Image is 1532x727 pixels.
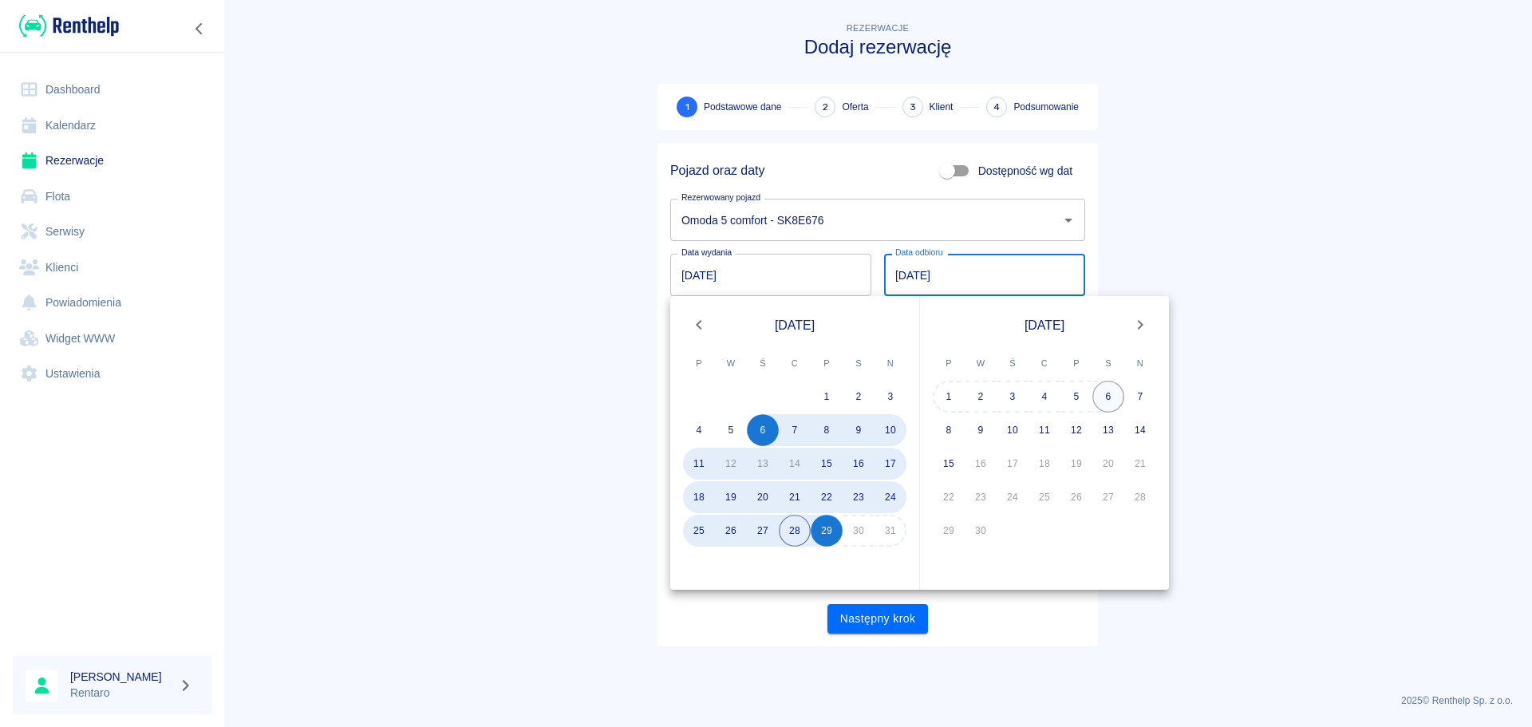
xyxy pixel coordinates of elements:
h5: Pojazd oraz daty [670,163,764,179]
input: DD.MM.YYYY [670,254,871,296]
button: 4 [683,414,715,446]
a: Dashboard [13,72,211,108]
a: Widget WWW [13,321,211,357]
a: Kalendarz [13,108,211,144]
a: Rezerwacje [13,143,211,179]
button: 2 [843,381,875,413]
span: Rezerwacje [847,23,909,33]
button: 24 [875,481,906,513]
button: 1 [933,381,965,413]
p: Rentaro [70,685,172,701]
button: 9 [843,414,875,446]
span: sobota [1094,347,1123,379]
button: 8 [811,414,843,446]
button: 23 [843,481,875,513]
button: Zwiń nawigację [188,18,211,39]
a: Serwisy [13,214,211,250]
button: 15 [933,448,965,480]
button: 26 [715,515,747,547]
a: Renthelp logo [13,13,119,39]
button: 14 [1124,414,1156,446]
button: 6 [747,414,779,446]
span: 4 [993,99,1000,116]
button: 3 [997,381,1029,413]
h3: Dodaj rezerwację [657,36,1098,58]
span: środa [998,347,1027,379]
button: 7 [1124,381,1156,413]
span: środa [748,347,777,379]
button: Previous month [683,309,715,341]
span: czwartek [780,347,809,379]
p: 2025 © Renthelp Sp. z o.o. [243,693,1513,708]
button: Next month [1124,309,1156,341]
h6: [PERSON_NAME] [70,669,172,685]
span: poniedziałek [685,347,713,379]
button: 25 [683,515,715,547]
span: 3 [910,99,916,116]
span: 2 [823,99,828,116]
span: [DATE] [1025,315,1064,335]
button: Następny krok [827,604,929,634]
span: Klient [930,100,954,114]
a: Klienci [13,250,211,286]
span: Oferta [842,100,868,114]
span: piątek [1062,347,1091,379]
button: 16 [843,448,875,480]
button: 7 [779,414,811,446]
button: 2 [965,381,997,413]
input: DD.MM.YYYY [884,254,1085,296]
span: piątek [812,347,841,379]
button: 12 [1060,414,1092,446]
a: Flota [13,179,211,215]
label: Data odbioru [895,247,943,259]
button: 19 [715,481,747,513]
span: wtorek [966,347,995,379]
span: czwartek [1030,347,1059,379]
button: 17 [875,448,906,480]
span: 1 [685,99,689,116]
button: 13 [1092,414,1124,446]
button: 28 [779,515,811,547]
button: 10 [997,414,1029,446]
button: 1 [811,381,843,413]
button: 3 [875,381,906,413]
button: 5 [1060,381,1092,413]
span: Dostępność wg dat [978,163,1072,180]
a: Ustawienia [13,356,211,392]
span: [DATE] [775,315,815,335]
button: 5 [715,414,747,446]
span: Podsumowanie [1013,100,1079,114]
button: 9 [965,414,997,446]
button: 20 [747,481,779,513]
button: 11 [683,448,715,480]
span: wtorek [717,347,745,379]
label: Rezerwowany pojazd [681,192,760,203]
span: niedziela [876,347,905,379]
span: poniedziałek [934,347,963,379]
label: Data wydania [681,247,732,259]
img: Renthelp logo [19,13,119,39]
button: Otwórz [1057,209,1080,231]
span: niedziela [1126,347,1155,379]
button: 6 [1092,381,1124,413]
span: Podstawowe dane [704,100,781,114]
button: 29 [811,515,843,547]
button: 11 [1029,414,1060,446]
button: 4 [1029,381,1060,413]
button: 21 [779,481,811,513]
a: Powiadomienia [13,285,211,321]
button: 8 [933,414,965,446]
button: 22 [811,481,843,513]
button: 18 [683,481,715,513]
button: 27 [747,515,779,547]
button: 10 [875,414,906,446]
span: sobota [844,347,873,379]
button: 15 [811,448,843,480]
